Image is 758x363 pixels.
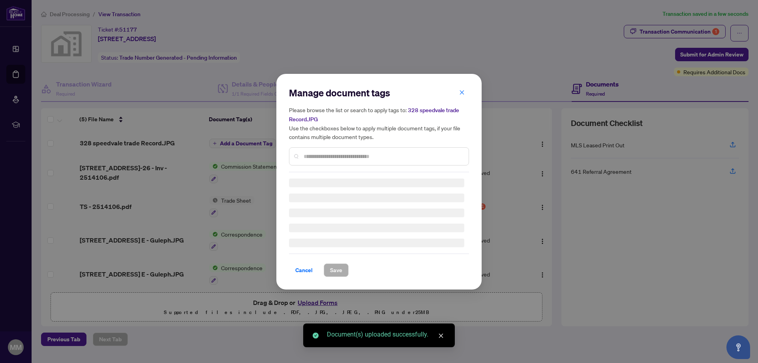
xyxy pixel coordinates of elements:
span: check-circle [313,333,319,339]
a: Close [437,331,445,340]
span: 328 speedvale trade Record.JPG [289,107,459,123]
span: Cancel [295,264,313,276]
button: Save [324,263,349,277]
h2: Manage document tags [289,87,469,99]
button: Open asap [726,335,750,359]
h5: Please browse the list or search to apply tags to: Use the checkboxes below to apply multiple doc... [289,105,469,141]
div: Document(s) uploaded successfully. [327,330,445,339]
span: close [459,89,465,95]
span: close [438,333,444,339]
button: Cancel [289,263,319,277]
